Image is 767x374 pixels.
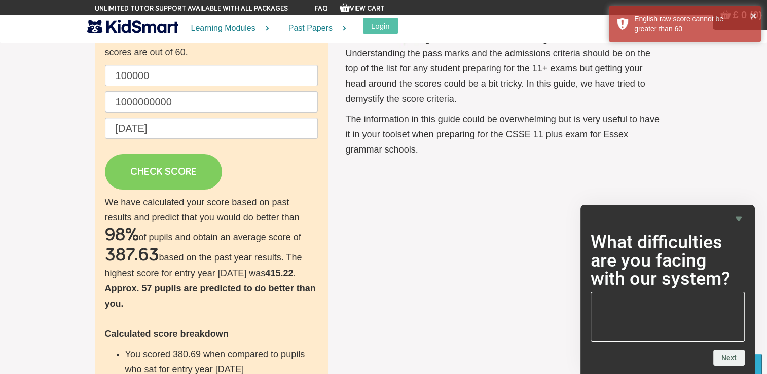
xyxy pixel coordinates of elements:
button: × [750,11,756,21]
a: View Cart [340,5,385,12]
a: FAQ [315,5,328,12]
a: CHECK SCORE [105,154,222,190]
p: The information in this guide could be overwhelming but is very useful to have it in your toolset... [346,111,663,157]
div: English raw score cannot be greater than 60 [634,14,753,34]
input: Date of birth (d/m/y) e.g. 27/12/2007 [105,118,318,139]
img: KidSmart logo [87,18,178,35]
h2: 387.63 [105,245,159,266]
input: English raw score [105,65,318,86]
b: 415.22 [265,268,293,278]
span: Unlimited tutor support available with all packages [95,4,288,14]
div: What difficulties are you facing with our system? [591,213,745,366]
a: Past Papers [276,15,353,42]
img: Your items in the shopping basket [340,3,350,13]
p: Understanding the pass marks and the admissions criteria should be on the top of the list for any... [346,46,663,106]
button: Next question [713,350,745,366]
button: Hide survey [733,213,745,225]
button: Login [363,18,398,34]
b: Approx. 57 pupils are predicted to do better than you. [105,283,316,309]
input: Maths raw score [105,91,318,113]
textarea: What difficulties are you facing with our system? [591,292,745,342]
h2: 98% [105,225,139,245]
a: Learning Modules [178,15,276,42]
h2: What difficulties are you facing with our system? [591,233,745,288]
b: Calculated score breakdown [105,329,229,339]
